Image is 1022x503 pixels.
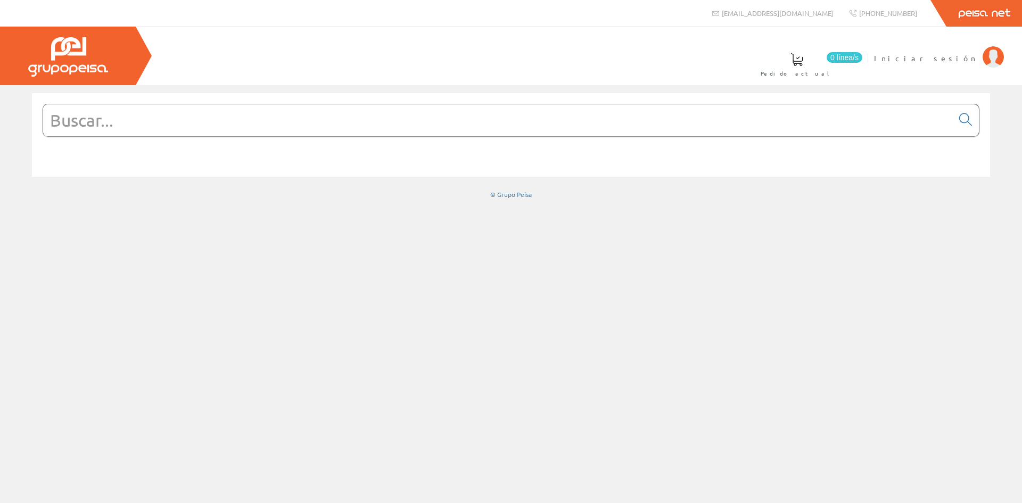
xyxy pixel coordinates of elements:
a: Iniciar sesión [874,44,1004,54]
span: [EMAIL_ADDRESS][DOMAIN_NAME] [722,9,833,18]
div: © Grupo Peisa [32,190,990,199]
span: [PHONE_NUMBER] [859,9,917,18]
span: Pedido actual [761,68,833,79]
span: 0 línea/s [827,52,862,63]
input: Buscar... [43,104,953,136]
img: Grupo Peisa [28,37,108,77]
span: Iniciar sesión [874,53,977,63]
